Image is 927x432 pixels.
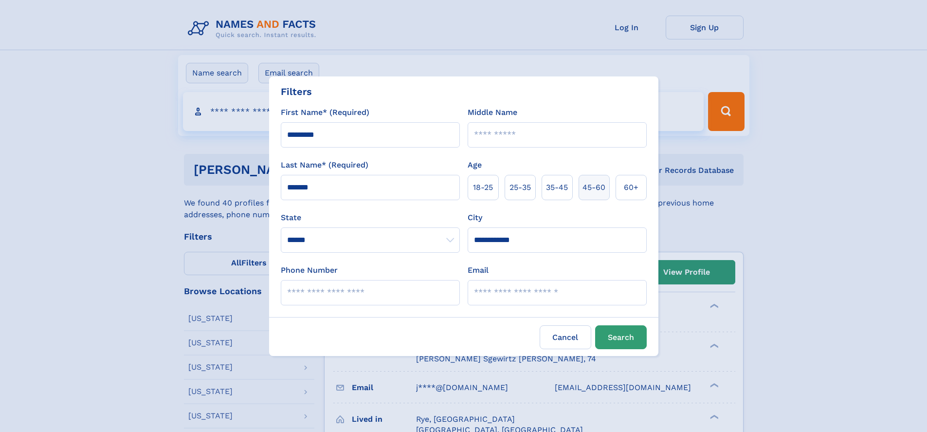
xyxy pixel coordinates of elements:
label: Last Name* (Required) [281,159,368,171]
span: 25‑35 [509,182,531,193]
span: 45‑60 [582,182,605,193]
span: 35‑45 [546,182,568,193]
label: First Name* (Required) [281,107,369,118]
label: City [468,212,482,224]
label: Age [468,159,482,171]
span: 60+ [624,182,638,193]
label: Email [468,264,489,276]
div: Filters [281,84,312,99]
button: Search [595,325,647,349]
label: Cancel [540,325,591,349]
label: Middle Name [468,107,517,118]
label: Phone Number [281,264,338,276]
span: 18‑25 [473,182,493,193]
label: State [281,212,460,224]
